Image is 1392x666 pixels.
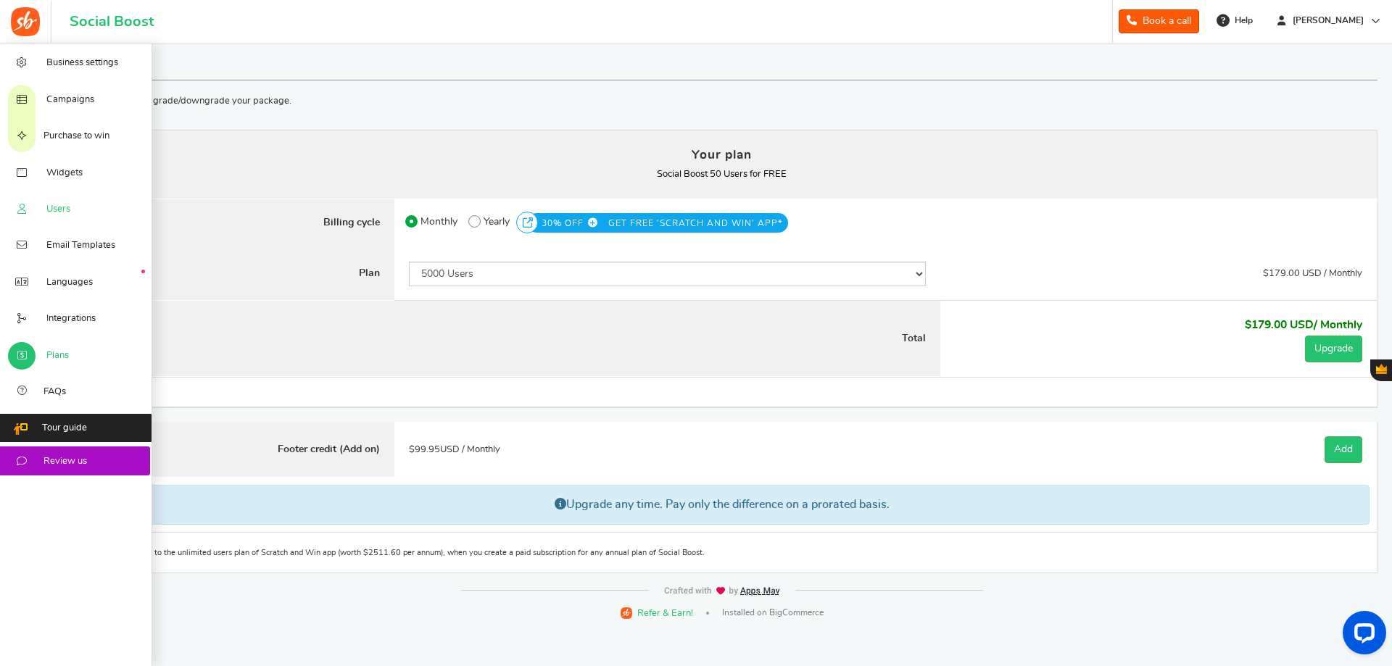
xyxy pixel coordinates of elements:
a: Help [1211,9,1260,32]
em: New [141,270,145,273]
iframe: LiveChat chat widget [1331,605,1392,666]
img: img-footer.webp [663,586,781,596]
h1: Social Boost [70,14,154,30]
span: Integrations [46,312,96,325]
span: Purchase to win [43,130,109,143]
span: Email Templates [46,239,115,252]
span: / Monthly [1314,320,1362,330]
span: Campaigns [46,93,94,107]
span: 99.95 [415,445,440,454]
span: [PERSON_NAME] [1287,14,1370,27]
p: Upgrade any time. Pay only the difference on a prorated basis. [74,485,1370,524]
span: Tour guide [42,422,87,435]
span: Monthly [420,212,457,232]
span: Business settings [46,57,118,70]
a: Book a call [1119,9,1199,33]
a: Refer & Earn! [621,606,693,620]
span: | [706,612,709,615]
span: $ USD / Monthly [409,445,500,454]
button: Gratisfaction [1370,359,1392,381]
label: Billing cycle [67,199,394,248]
b: Social Boost 50 Users for FREE [657,170,787,179]
span: Gratisfaction [1376,364,1387,374]
span: Review us [43,455,87,468]
label: Footer credit (Add on) [67,422,394,478]
button: Upgrade [1305,336,1362,362]
label: Plan [67,247,394,301]
span: Help [1231,14,1253,27]
a: Add [1325,436,1362,463]
span: Widgets [46,167,83,180]
span: 30% OFF [542,213,605,233]
img: Social Boost [11,7,40,36]
b: $179.00 USD [1245,320,1362,330]
span: Languages [46,276,93,289]
span: GET FREE 'SCRATCH AND WIN' APP* [608,213,782,233]
div: *Get a free upgrade to the unlimited users plan of Scratch and Win app (worth $2511.60 per annum)... [66,533,1377,573]
span: Plans [46,349,69,362]
span: $179.00 USD / Monthly [1263,269,1362,278]
span: Use this section to upgrade/downgrade your package. [66,96,291,106]
h1: Plans [66,47,1377,80]
span: Installed on BigCommerce [722,607,824,619]
span: Users [46,203,70,216]
span: FAQs [43,386,66,399]
span: Yearly [484,212,510,232]
a: 30% OFF GET FREE 'SCRATCH AND WIN' APP* [542,217,782,225]
h4: Your plan [81,145,1363,165]
label: Total [67,301,940,377]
